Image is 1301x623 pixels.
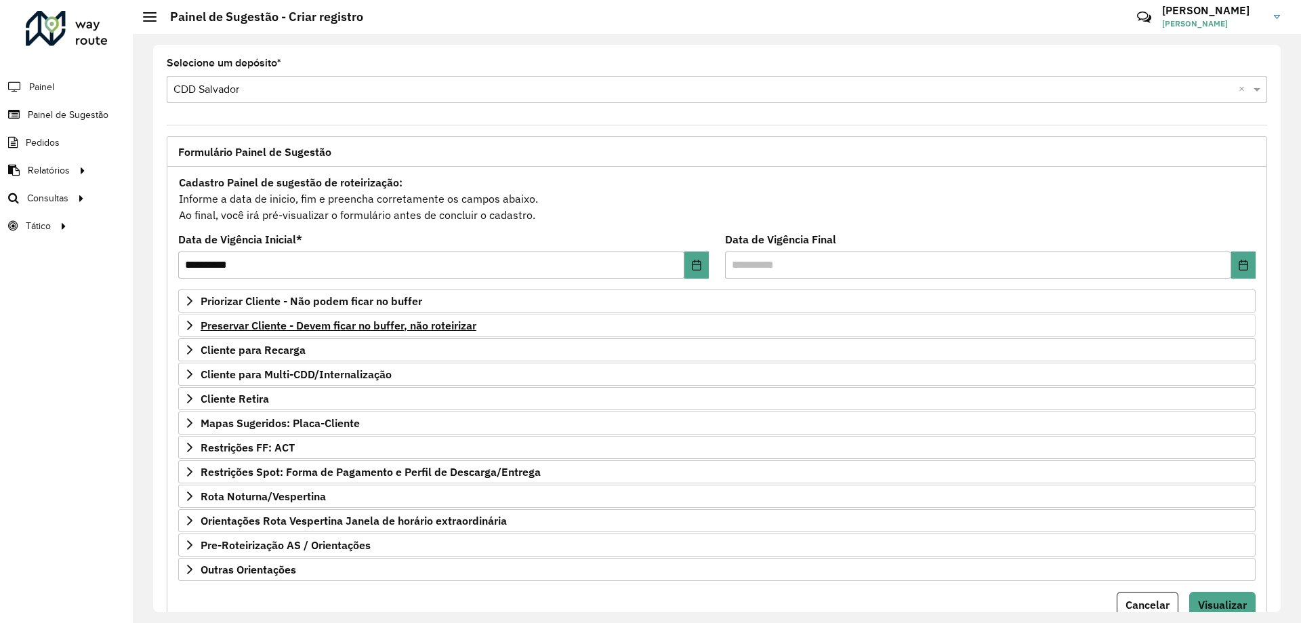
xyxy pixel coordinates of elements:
[1189,592,1256,618] button: Visualizar
[1162,4,1264,17] h3: [PERSON_NAME]
[1239,81,1250,98] span: Clear all
[178,146,331,157] span: Formulário Painel de Sugestão
[26,136,60,150] span: Pedidos
[28,163,70,178] span: Relatórios
[201,320,476,331] span: Preservar Cliente - Devem ficar no buffer, não roteirizar
[27,191,68,205] span: Consultas
[178,436,1256,459] a: Restrições FF: ACT
[201,515,507,526] span: Orientações Rota Vespertina Janela de horário extraordinária
[201,369,392,380] span: Cliente para Multi-CDD/Internalização
[684,252,709,279] button: Choose Date
[201,344,306,355] span: Cliente para Recarga
[178,460,1256,483] a: Restrições Spot: Forma de Pagamento e Perfil de Descarga/Entrega
[179,176,402,189] strong: Cadastro Painel de sugestão de roteirização:
[26,219,51,233] span: Tático
[1162,18,1264,30] span: [PERSON_NAME]
[201,296,422,306] span: Priorizar Cliente - Não podem ficar no buffer
[201,393,269,404] span: Cliente Retira
[178,534,1256,557] a: Pre-Roteirização AS / Orientações
[725,231,836,247] label: Data de Vigência Final
[29,80,54,94] span: Painel
[201,540,371,550] span: Pre-Roteirização AS / Orientações
[1126,598,1170,611] span: Cancelar
[157,9,363,24] h2: Painel de Sugestão - Criar registro
[178,314,1256,337] a: Preservar Cliente - Devem ficar no buffer, não roteirizar
[201,418,360,428] span: Mapas Sugeridos: Placa-Cliente
[201,466,541,477] span: Restrições Spot: Forma de Pagamento e Perfil de Descarga/Entrega
[1130,3,1159,32] a: Contato Rápido
[167,55,281,71] label: Selecione um depósito
[178,411,1256,435] a: Mapas Sugeridos: Placa-Cliente
[178,363,1256,386] a: Cliente para Multi-CDD/Internalização
[201,491,326,502] span: Rota Noturna/Vespertina
[178,338,1256,361] a: Cliente para Recarga
[178,231,302,247] label: Data de Vigência Inicial
[1117,592,1178,618] button: Cancelar
[1231,252,1256,279] button: Choose Date
[178,558,1256,581] a: Outras Orientações
[28,108,108,122] span: Painel de Sugestão
[201,442,295,453] span: Restrições FF: ACT
[178,289,1256,313] a: Priorizar Cliente - Não podem ficar no buffer
[1198,598,1247,611] span: Visualizar
[178,174,1256,224] div: Informe a data de inicio, fim e preencha corretamente os campos abaixo. Ao final, você irá pré-vi...
[201,564,296,575] span: Outras Orientações
[178,509,1256,532] a: Orientações Rota Vespertina Janela de horário extraordinária
[178,485,1256,508] a: Rota Noturna/Vespertina
[178,387,1256,410] a: Cliente Retira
